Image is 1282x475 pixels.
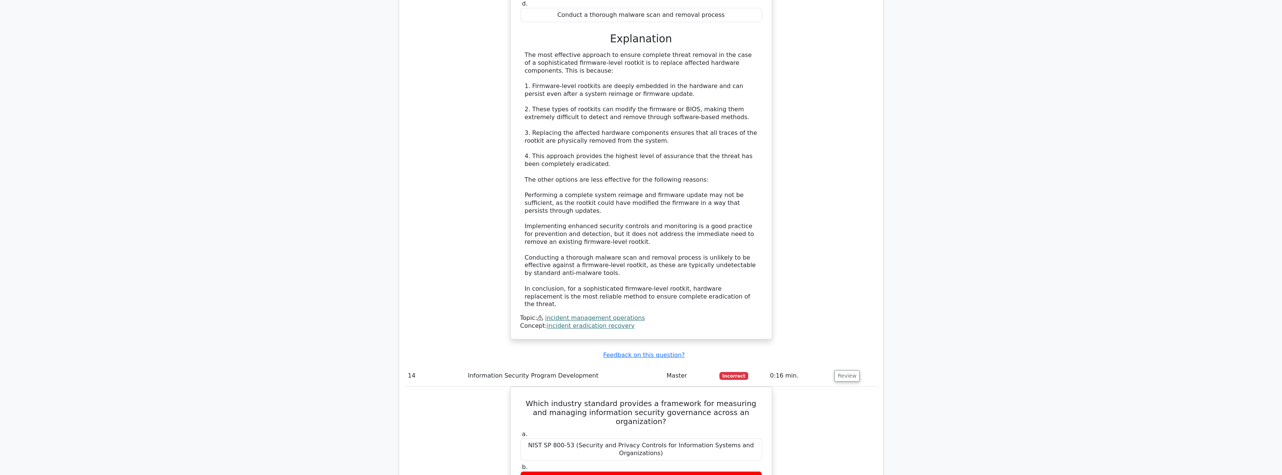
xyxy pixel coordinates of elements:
[465,365,664,387] td: Information Security Program Development
[767,365,831,387] td: 0:16 min.
[520,438,762,461] div: NIST SP 800-53 (Security and Privacy Controls for Information Systems and Organizations)
[603,351,685,358] a: Feedback on this question?
[525,51,758,308] div: The most effective approach to ensure complete threat removal in the case of a sophisticated firm...
[719,372,748,379] span: Incorrect
[525,33,758,45] h3: Explanation
[664,365,716,387] td: Master
[520,314,762,322] div: Topic:
[545,314,645,321] a: incident management operations
[834,370,860,382] button: Review
[547,322,635,329] a: incident eradication recovery
[405,365,465,387] td: 14
[522,463,528,471] span: b.
[520,399,763,426] h5: Which industry standard provides a framework for measuring and managing information security gove...
[520,8,762,22] div: Conduct a thorough malware scan and removal process
[520,322,762,330] div: Concept:
[522,430,528,438] span: a.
